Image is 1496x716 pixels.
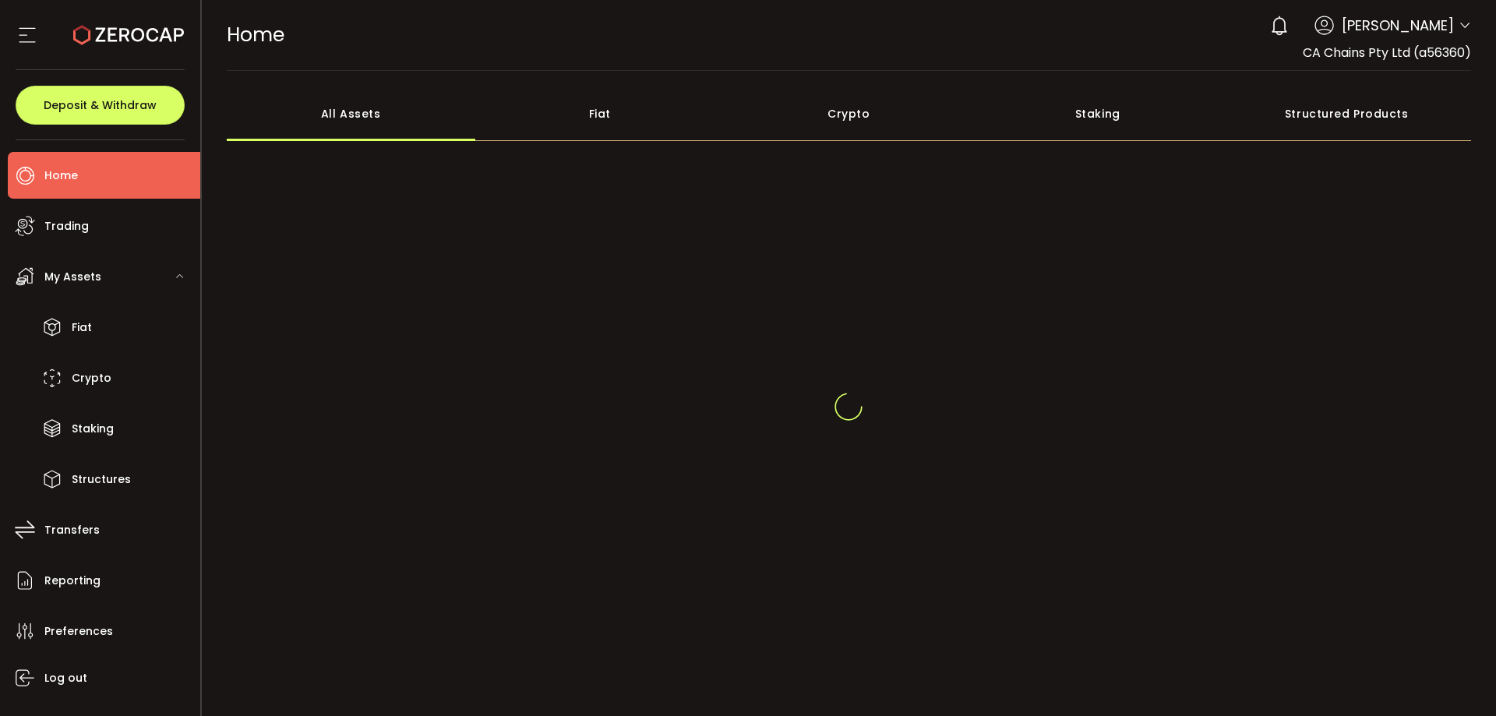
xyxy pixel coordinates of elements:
[227,21,284,48] span: Home
[72,367,111,390] span: Crypto
[44,100,157,111] span: Deposit & Withdraw
[16,86,185,125] button: Deposit & Withdraw
[1303,44,1471,62] span: CA Chains Pty Ltd (a56360)
[72,468,131,491] span: Structures
[725,86,974,141] div: Crypto
[44,519,100,541] span: Transfers
[973,86,1223,141] div: Staking
[72,316,92,339] span: Fiat
[44,164,78,187] span: Home
[227,86,476,141] div: All Assets
[44,266,101,288] span: My Assets
[475,86,725,141] div: Fiat
[44,620,113,643] span: Preferences
[72,418,114,440] span: Staking
[1342,15,1454,36] span: [PERSON_NAME]
[1223,86,1472,141] div: Structured Products
[44,570,101,592] span: Reporting
[44,667,87,690] span: Log out
[44,215,89,238] span: Trading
